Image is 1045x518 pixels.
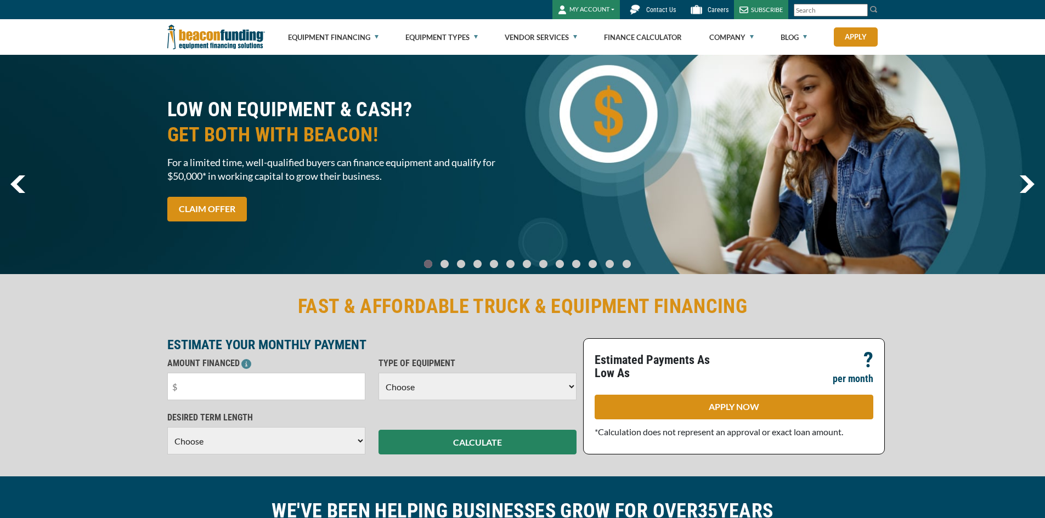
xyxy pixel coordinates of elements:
[454,259,467,269] a: Go To Slide 2
[10,175,25,193] img: Left Navigator
[167,197,247,221] a: CLAIM OFFER
[520,259,533,269] a: Go To Slide 6
[834,27,878,47] a: Apply
[604,20,682,55] a: Finance Calculator
[167,357,365,370] p: AMOUNT FINANCED
[620,259,634,269] a: Go To Slide 12
[1019,175,1035,193] a: next
[595,354,727,380] p: Estimated Payments As Low As
[709,20,754,55] a: Company
[405,20,478,55] a: Equipment Types
[869,5,878,14] img: Search
[379,357,577,370] p: TYPE OF EQUIPMENT
[421,259,434,269] a: Go To Slide 0
[646,6,676,14] span: Contact Us
[856,6,865,15] a: Clear search text
[288,20,379,55] a: Equipment Financing
[487,259,500,269] a: Go To Slide 4
[505,20,577,55] a: Vendor Services
[708,6,728,14] span: Careers
[167,411,365,424] p: DESIRED TERM LENGTH
[504,259,517,269] a: Go To Slide 5
[167,156,516,183] span: For a limited time, well-qualified buyers can finance equipment and qualify for $50,000* in worki...
[167,97,516,147] h2: LOW ON EQUIPMENT & CASH?
[833,372,873,385] p: per month
[438,259,451,269] a: Go To Slide 1
[1019,175,1035,193] img: Right Navigator
[569,259,583,269] a: Go To Slide 9
[863,354,873,367] p: ?
[167,294,878,319] h2: FAST & AFFORDABLE TRUCK & EQUIPMENT FINANCING
[553,259,566,269] a: Go To Slide 8
[603,259,617,269] a: Go To Slide 11
[536,259,550,269] a: Go To Slide 7
[10,175,25,193] a: previous
[595,426,843,437] span: *Calculation does not represent an approval or exact loan amount.
[595,395,873,419] a: APPLY NOW
[471,259,484,269] a: Go To Slide 3
[167,373,365,400] input: $
[167,19,265,55] img: Beacon Funding Corporation logo
[794,4,868,16] input: Search
[167,338,577,351] p: ESTIMATE YOUR MONTHLY PAYMENT
[586,259,600,269] a: Go To Slide 10
[167,122,516,147] span: GET BOTH WITH BEACON!
[781,20,807,55] a: Blog
[379,430,577,454] button: CALCULATE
